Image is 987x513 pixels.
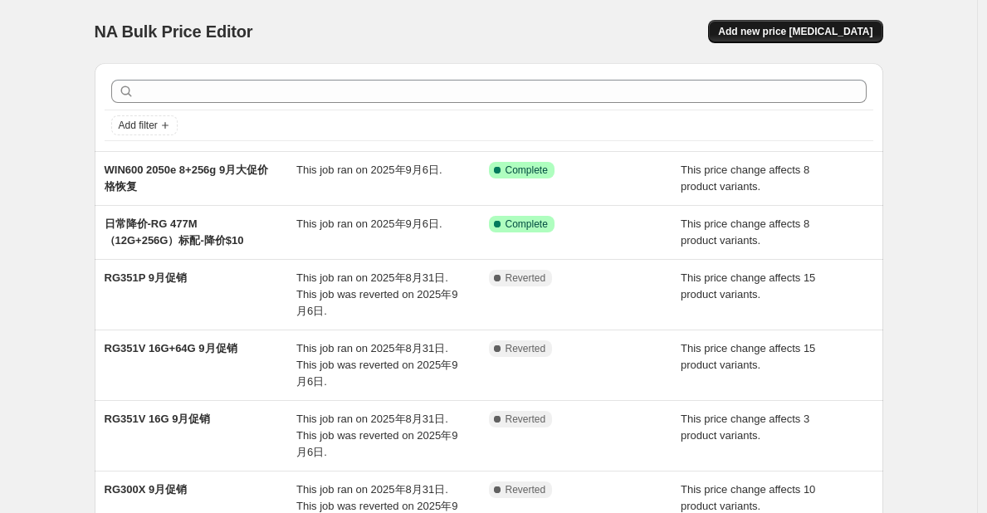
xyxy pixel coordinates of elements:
span: This price change affects 15 product variants. [681,271,815,300]
span: This job ran on 2025年9月6日. [296,164,442,176]
span: This price change affects 10 product variants. [681,483,815,512]
button: Add new price [MEDICAL_DATA] [708,20,882,43]
span: Add filter [119,119,158,132]
span: RG351V 16G 9月促销 [105,413,211,425]
span: Reverted [506,483,546,496]
span: This price change affects 3 product variants. [681,413,809,442]
span: Add new price [MEDICAL_DATA] [718,25,872,38]
span: RG351V 16G+64G 9月促销 [105,342,237,354]
span: This job ran on 2025年8月31日. This job was reverted on 2025年9月6日. [296,271,457,317]
span: This price change affects 8 product variants. [681,217,809,247]
span: This job ran on 2025年9月6日. [296,217,442,230]
span: This price change affects 8 product variants. [681,164,809,193]
button: Add filter [111,115,178,135]
span: 日常降价-RG 477M （12G+256G）标配-降价$10 [105,217,244,247]
span: This price change affects 15 product variants. [681,342,815,371]
span: NA Bulk Price Editor [95,22,253,41]
span: WIN600 2050e 8+256g 9月大促价格恢复 [105,164,269,193]
span: Reverted [506,413,546,426]
span: This job ran on 2025年8月31日. This job was reverted on 2025年9月6日. [296,413,457,458]
span: Complete [506,217,548,231]
span: Complete [506,164,548,177]
span: RG351P 9月促销 [105,271,187,284]
span: Reverted [506,342,546,355]
span: RG300X 9月促销 [105,483,188,496]
span: Reverted [506,271,546,285]
span: This job ran on 2025年8月31日. This job was reverted on 2025年9月6日. [296,342,457,388]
